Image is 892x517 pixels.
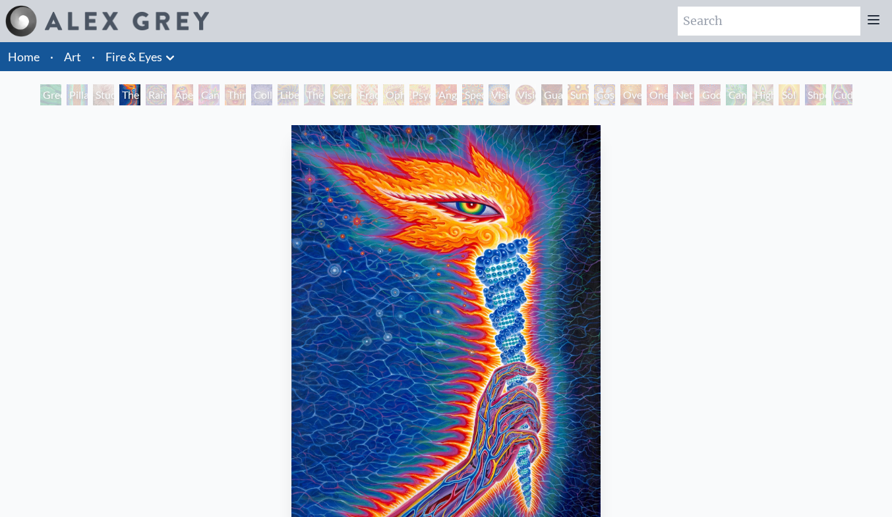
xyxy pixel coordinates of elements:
[752,84,773,105] div: Higher Vision
[86,42,100,71] li: ·
[357,84,378,105] div: Fractal Eyes
[805,84,826,105] div: Shpongled
[568,84,589,105] div: Sunyata
[409,84,431,105] div: Psychomicrograph of a Fractal Paisley Cherub Feather Tip
[278,84,299,105] div: Liberation Through Seeing
[67,84,88,105] div: Pillar of Awareness
[40,84,61,105] div: Green Hand
[119,84,140,105] div: The Torch
[172,84,193,105] div: Aperture
[146,84,167,105] div: Rainbow Eye Ripple
[779,84,800,105] div: Sol Invictus
[251,84,272,105] div: Collective Vision
[436,84,457,105] div: Angel Skin
[198,84,220,105] div: Cannabis Sutra
[678,7,860,36] input: Search
[726,84,747,105] div: Cannafist
[45,42,59,71] li: ·
[330,84,351,105] div: Seraphic Transport Docking on the Third Eye
[93,84,114,105] div: Study for the Great Turn
[541,84,562,105] div: Guardian of Infinite Vision
[699,84,721,105] div: Godself
[105,47,162,66] a: Fire & Eyes
[225,84,246,105] div: Third Eye Tears of Joy
[383,84,404,105] div: Ophanic Eyelash
[8,49,40,64] a: Home
[673,84,694,105] div: Net of Being
[647,84,668,105] div: One
[515,84,536,105] div: Vision Crystal Tondo
[304,84,325,105] div: The Seer
[64,47,81,66] a: Art
[462,84,483,105] div: Spectral Lotus
[594,84,615,105] div: Cosmic Elf
[831,84,852,105] div: Cuddle
[620,84,641,105] div: Oversoul
[489,84,510,105] div: Vision Crystal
